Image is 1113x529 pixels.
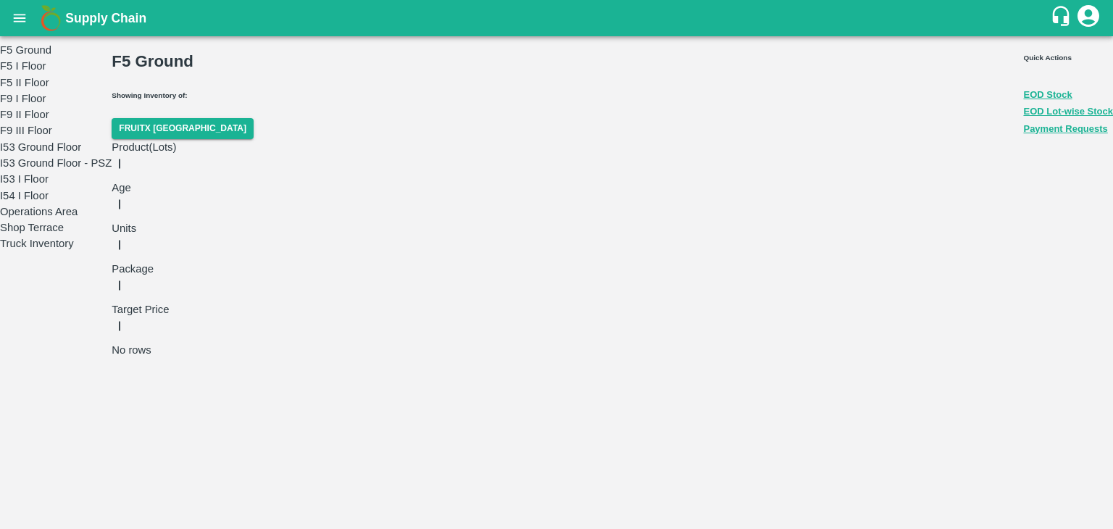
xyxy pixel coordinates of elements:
[1050,5,1075,31] div: customer-support
[1023,53,1113,64] h6: Quick Actions
[112,301,276,342] div: Target Price
[1023,104,1113,120] button: EOD Lot-wise Stock
[65,8,1050,28] a: Supply Chain
[112,220,243,236] div: Kgs
[1075,3,1101,33] div: account of current user
[3,1,36,35] button: open drawer
[1023,121,1107,138] button: Payment Requests
[112,180,194,220] div: Age
[112,342,901,358] div: No rows
[1023,87,1072,104] button: EOD Stock
[112,91,1023,101] h6: Showing Inventory of:
[112,139,359,180] div: Product(Lots)
[112,261,276,301] div: Package
[112,301,276,317] div: Target Price
[112,261,276,277] div: Package
[112,139,359,155] div: Product(Lots)
[65,11,146,25] b: Supply Chain
[36,4,65,33] img: logo
[112,49,1023,73] h2: F5 Ground
[112,180,194,196] div: Days
[112,118,254,139] button: Select DC
[112,220,243,261] div: Units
